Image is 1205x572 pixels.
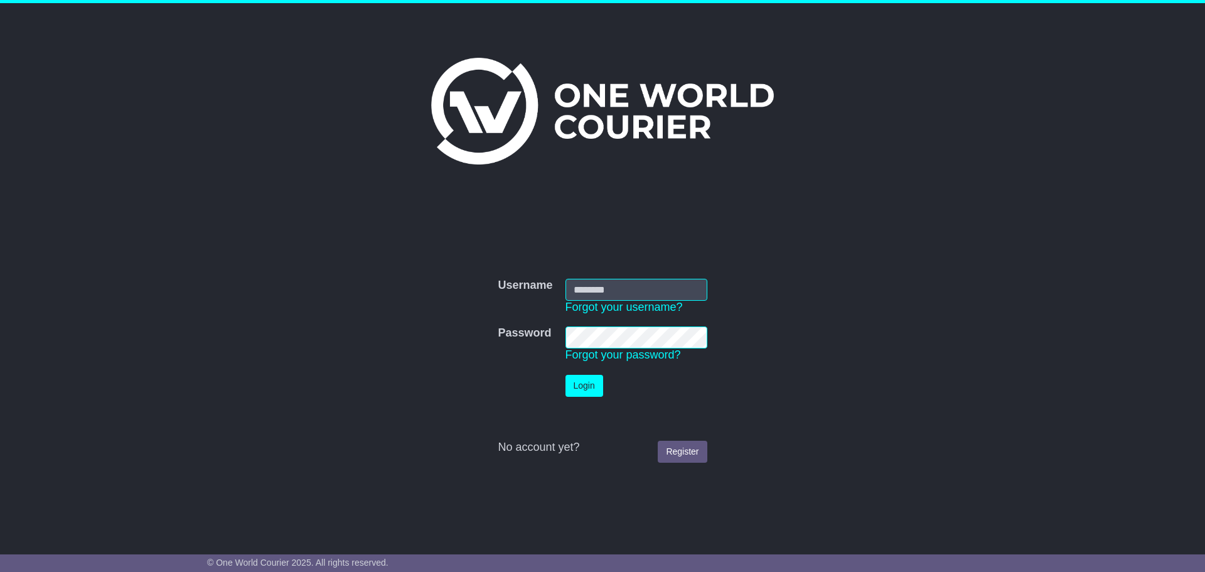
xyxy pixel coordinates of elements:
div: No account yet? [498,441,707,455]
a: Forgot your username? [565,301,683,313]
img: One World [431,58,774,165]
a: Register [658,441,707,463]
a: Forgot your password? [565,348,681,361]
button: Login [565,375,603,397]
span: © One World Courier 2025. All rights reserved. [207,558,388,568]
label: Username [498,279,552,293]
label: Password [498,326,551,340]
